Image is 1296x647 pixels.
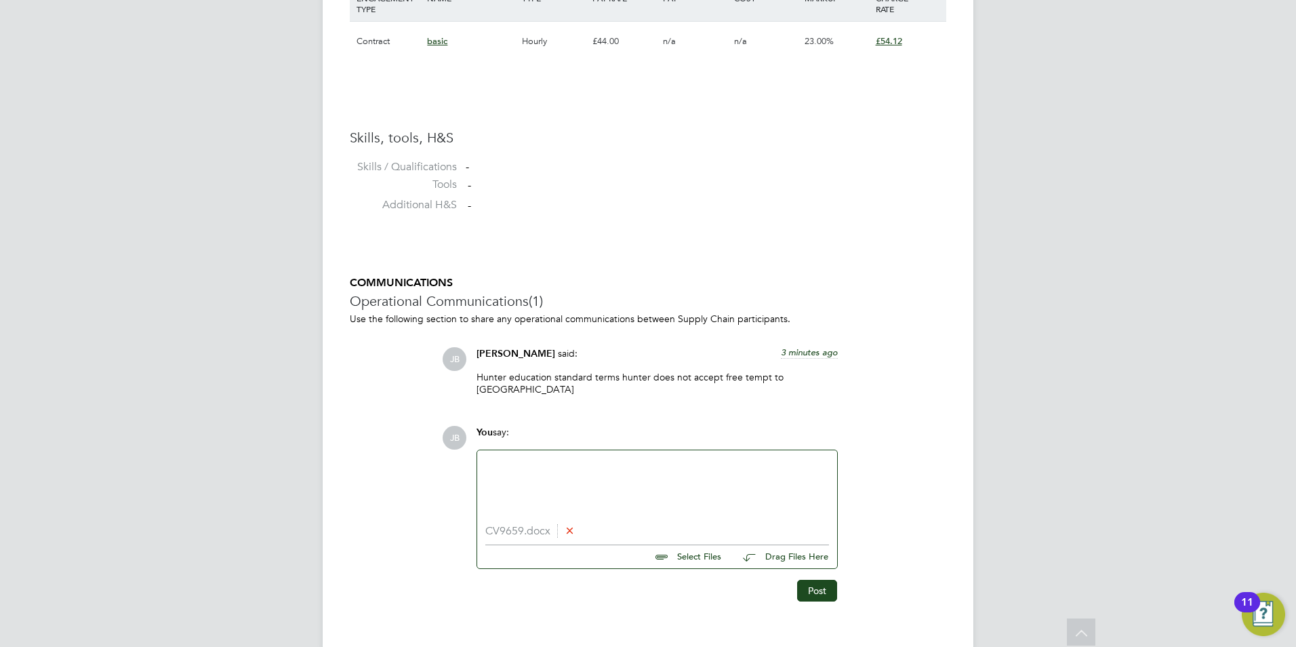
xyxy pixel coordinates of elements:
div: £44.00 [589,22,660,61]
h3: Operational Communications [350,292,946,310]
div: say: [477,426,838,450]
span: £54.12 [876,35,902,47]
button: Drag Files Here [732,543,829,572]
span: n/a [734,35,747,47]
span: 3 minutes ago [781,347,838,358]
span: 23.00% [805,35,834,47]
span: [PERSON_NAME] [477,348,555,359]
span: n/a [663,35,676,47]
span: (1) [529,292,543,310]
h5: COMMUNICATIONS [350,276,946,290]
span: JB [443,347,466,371]
button: Open Resource Center, 11 new notifications [1242,593,1285,636]
span: - [468,199,471,212]
h3: Skills, tools, H&S [350,129,946,146]
li: CV9659.docx [485,525,829,538]
button: Post [797,580,837,602]
span: basic [427,35,447,47]
p: Hunter education standard terms hunter does not accept free tempt to [GEOGRAPHIC_DATA] [477,371,838,395]
div: Hourly [519,22,589,61]
label: Additional H&S [350,198,457,212]
span: JB [443,426,466,450]
span: said: [558,347,578,359]
label: Skills / Qualifications [350,160,457,174]
div: Contract [353,22,424,61]
span: You [477,427,493,438]
span: - [468,178,471,192]
div: - [466,160,946,174]
label: Tools [350,178,457,192]
div: 11 [1241,602,1253,620]
p: Use the following section to share any operational communications between Supply Chain participants. [350,313,946,325]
